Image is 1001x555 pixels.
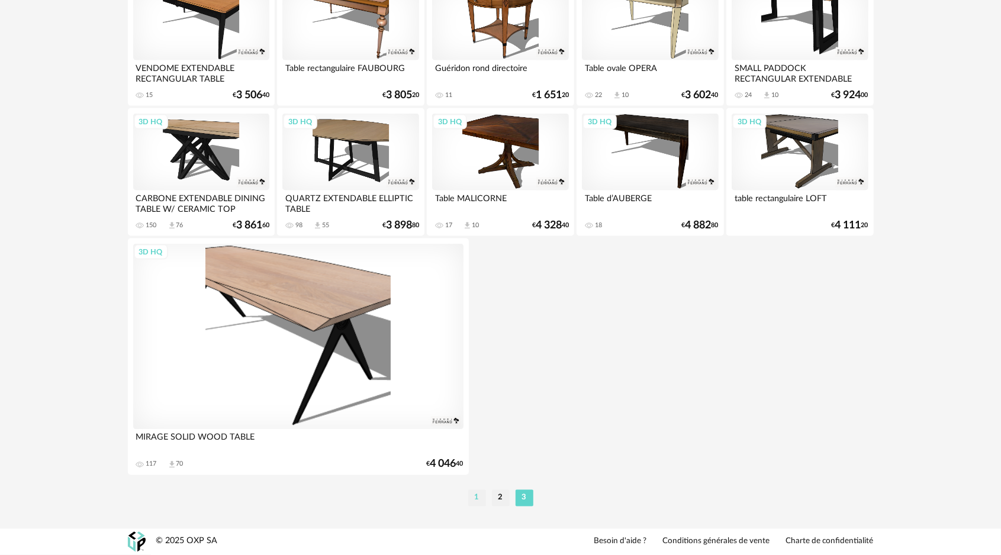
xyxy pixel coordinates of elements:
[433,114,467,130] div: 3D HQ
[468,490,486,506] li: 1
[682,221,719,230] div: € 80
[233,91,269,99] div: € 40
[236,221,262,230] span: 3 861
[134,114,168,130] div: 3D HQ
[382,221,419,230] div: € 80
[582,60,718,84] div: Table ovale OPERA
[168,460,176,469] span: Download icon
[156,536,218,547] div: © 2025 OXP SA
[622,91,629,99] div: 10
[322,221,329,230] div: 55
[283,114,317,130] div: 3D HQ
[282,60,419,84] div: Table rectangulaire FAUBOURG
[382,91,419,99] div: € 20
[582,114,617,130] div: 3D HQ
[732,191,868,214] div: table rectangulaire LOFT
[762,91,771,100] span: Download icon
[786,537,874,547] a: Charte de confidentialité
[832,91,868,99] div: € 00
[128,108,275,236] a: 3D HQ CARBONE EXTENDABLE DINING TABLE W/ CERAMIC TOP 150 Download icon 76 €3 86160
[128,238,469,475] a: 3D HQ MIRAGE SOLID WOOD TABLE 117 Download icon 70 €4 04640
[726,108,873,236] a: 3D HQ table rectangulaire LOFT €4 11120
[236,91,262,99] span: 3 506
[516,490,533,506] li: 3
[532,221,569,230] div: € 40
[577,108,723,236] a: 3D HQ Table d’AUBERGE 18 €4 88280
[445,91,452,99] div: 11
[771,91,778,99] div: 10
[685,91,712,99] span: 3 602
[176,460,184,469] div: 70
[536,221,562,230] span: 4 328
[832,221,868,230] div: € 20
[134,244,168,260] div: 3D HQ
[313,221,322,230] span: Download icon
[427,460,464,469] div: € 40
[133,430,464,453] div: MIRAGE SOLID WOOD TABLE
[835,221,861,230] span: 4 111
[595,221,602,230] div: 18
[432,60,568,84] div: Guéridon rond directoire
[582,191,718,214] div: Table d’AUBERGE
[277,108,424,236] a: 3D HQ QUARTZ EXTENDABLE ELLIPTIC TABLE 98 Download icon 55 €3 89880
[532,91,569,99] div: € 20
[663,537,770,547] a: Conditions générales de vente
[430,460,456,469] span: 4 046
[168,221,176,230] span: Download icon
[386,221,412,230] span: 3 898
[146,221,157,230] div: 150
[386,91,412,99] span: 3 805
[536,91,562,99] span: 1 651
[595,91,602,99] div: 22
[594,537,647,547] a: Besoin d'aide ?
[445,221,452,230] div: 17
[233,221,269,230] div: € 60
[613,91,622,100] span: Download icon
[146,460,157,469] div: 117
[835,91,861,99] span: 3 924
[146,91,153,99] div: 15
[128,532,146,553] img: OXP
[432,191,568,214] div: Table MALICORNE
[427,108,574,236] a: 3D HQ Table MALICORNE 17 Download icon 10 €4 32840
[176,221,184,230] div: 76
[295,221,302,230] div: 98
[472,221,479,230] div: 10
[133,60,269,84] div: VENDOME EXTENDABLE RECTANGULAR TABLE
[685,221,712,230] span: 4 882
[682,91,719,99] div: € 40
[463,221,472,230] span: Download icon
[492,490,510,506] li: 2
[732,114,767,130] div: 3D HQ
[732,60,868,84] div: SMALL PADDOCK RECTANGULAR EXTENDABLE DINING TABLE...
[282,191,419,214] div: QUARTZ EXTENDABLE ELLIPTIC TABLE
[745,91,752,99] div: 24
[133,191,269,214] div: CARBONE EXTENDABLE DINING TABLE W/ CERAMIC TOP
